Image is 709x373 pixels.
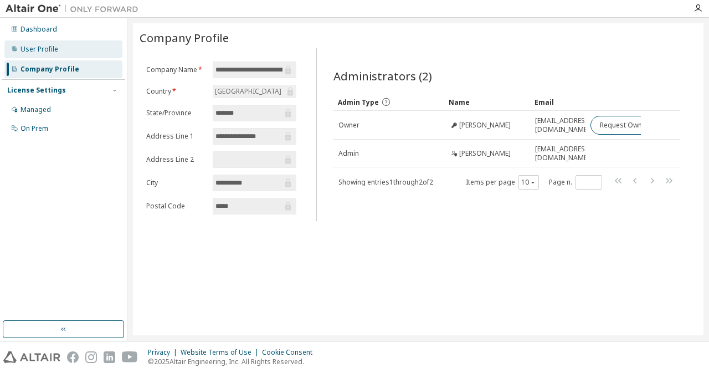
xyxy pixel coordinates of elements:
[20,105,51,114] div: Managed
[148,348,181,357] div: Privacy
[20,65,79,74] div: Company Profile
[20,45,58,54] div: User Profile
[146,178,206,187] label: City
[535,93,581,111] div: Email
[146,202,206,211] label: Postal Code
[122,351,138,363] img: youtube.svg
[338,177,433,187] span: Showing entries 1 through 2 of 2
[338,121,359,130] span: Owner
[6,3,144,14] img: Altair One
[459,121,511,130] span: [PERSON_NAME]
[67,351,79,363] img: facebook.svg
[521,178,536,187] button: 10
[181,348,262,357] div: Website Terms of Use
[146,109,206,117] label: State/Province
[104,351,115,363] img: linkedin.svg
[3,351,60,363] img: altair_logo.svg
[146,132,206,141] label: Address Line 1
[338,149,359,158] span: Admin
[148,357,319,366] p: © 2025 Altair Engineering, Inc. All Rights Reserved.
[466,175,539,190] span: Items per page
[333,68,432,84] span: Administrators (2)
[262,348,319,357] div: Cookie Consent
[590,116,684,135] button: Request Owner Change
[549,175,602,190] span: Page n.
[20,25,57,34] div: Dashboard
[449,93,526,111] div: Name
[146,65,206,74] label: Company Name
[535,116,591,134] span: [EMAIL_ADDRESS][DOMAIN_NAME]
[213,85,296,98] div: [GEOGRAPHIC_DATA]
[213,85,283,98] div: [GEOGRAPHIC_DATA]
[535,145,591,162] span: [EMAIL_ADDRESS][DOMAIN_NAME]
[338,98,379,107] span: Admin Type
[20,124,48,133] div: On Prem
[140,30,229,45] span: Company Profile
[146,87,206,96] label: Country
[146,155,206,164] label: Address Line 2
[459,149,511,158] span: [PERSON_NAME]
[85,351,97,363] img: instagram.svg
[7,86,66,95] div: License Settings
